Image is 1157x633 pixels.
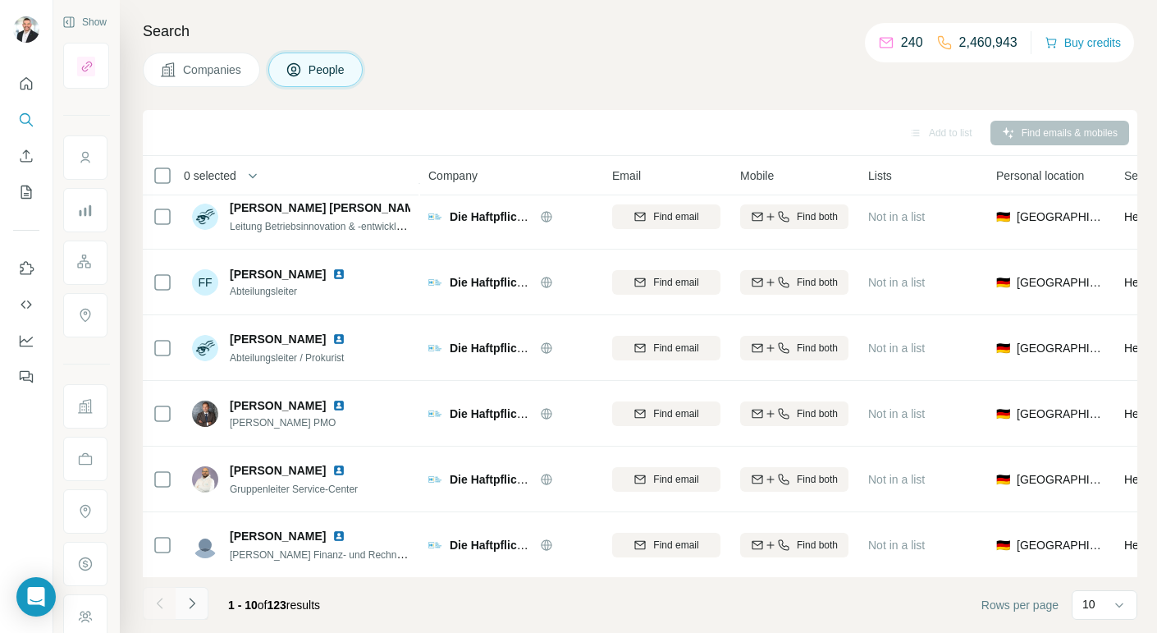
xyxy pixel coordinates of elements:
[797,275,838,290] span: Find both
[192,532,218,558] img: Avatar
[228,599,320,612] span: results
[740,336,848,360] button: Find both
[1017,406,1104,422] span: [GEOGRAPHIC_DATA]
[258,599,268,612] span: of
[1082,596,1095,612] p: 10
[428,473,441,486] img: Logo of Die Haftpflichtkasse VVaG
[996,167,1084,184] span: Personal location
[13,254,39,283] button: Use Surfe on LinkedIn
[653,472,698,487] span: Find email
[13,326,39,355] button: Dashboard
[228,599,258,612] span: 1 - 10
[1017,537,1104,553] span: [GEOGRAPHIC_DATA]
[230,548,446,561] span: [PERSON_NAME] Finanz- und Rechnungswesen
[1017,274,1104,291] span: [GEOGRAPHIC_DATA]
[428,167,478,184] span: Company
[612,401,720,426] button: Find email
[1124,407,1151,420] span: Head
[868,276,925,289] span: Not in a list
[612,467,720,492] button: Find email
[1124,210,1151,223] span: Head
[797,341,838,355] span: Find both
[450,539,592,552] span: Die Haftpflichtkasse VVaG
[740,270,848,295] button: Find both
[192,401,218,427] img: Avatar
[1017,340,1104,356] span: [GEOGRAPHIC_DATA]
[797,472,838,487] span: Find both
[230,484,358,495] span: Gruppenleiter Service-Center
[797,538,838,553] span: Find both
[612,204,720,229] button: Find email
[1045,31,1121,54] button: Buy credits
[230,352,344,364] span: Abteilungsleiter / Prokurist
[183,62,243,78] span: Companies
[230,200,426,216] span: [PERSON_NAME] [PERSON_NAME]
[1017,471,1104,488] span: [GEOGRAPHIC_DATA]
[740,204,848,229] button: Find both
[332,464,345,477] img: LinkedIn logo
[428,539,441,552] img: Logo of Die Haftpflichtkasse VVaG
[740,167,774,184] span: Mobile
[192,269,218,296] div: FF
[332,268,345,281] img: LinkedIn logo
[16,577,56,617] div: Open Intercom Messenger
[868,210,925,223] span: Not in a list
[1124,473,1151,486] span: Head
[268,599,286,612] span: 123
[230,415,365,430] span: [PERSON_NAME] PMO
[1017,209,1104,225] span: [GEOGRAPHIC_DATA]
[996,274,1010,291] span: 🇩🇪
[653,275,698,290] span: Find email
[868,539,925,552] span: Not in a list
[653,209,698,224] span: Find email
[450,342,592,355] span: Die Haftpflichtkasse VVaG
[740,401,848,426] button: Find both
[797,406,838,421] span: Find both
[996,340,1010,356] span: 🇩🇪
[868,342,925,355] span: Not in a list
[230,397,326,414] span: [PERSON_NAME]
[230,462,326,479] span: [PERSON_NAME]
[192,335,218,361] img: Avatar
[1124,276,1151,289] span: Head
[981,597,1059,613] span: Rows per page
[901,33,923,53] p: 240
[868,167,892,184] span: Lists
[740,533,848,557] button: Find both
[230,528,326,544] span: [PERSON_NAME]
[428,276,441,289] img: Logo of Die Haftpflichtkasse VVaG
[13,290,39,319] button: Use Surfe API
[13,105,39,135] button: Search
[653,341,698,355] span: Find email
[428,210,441,223] img: Logo of Die Haftpflichtkasse VVaG
[13,141,39,171] button: Enrich CSV
[184,167,236,184] span: 0 selected
[192,466,218,493] img: Avatar
[176,587,208,620] button: Navigate to next page
[612,270,720,295] button: Find email
[13,16,39,43] img: Avatar
[868,473,925,486] span: Not in a list
[13,69,39,99] button: Quick start
[450,473,592,486] span: Die Haftpflichtkasse VVaG
[309,62,346,78] span: People
[51,10,118,34] button: Show
[797,209,838,224] span: Find both
[996,209,1010,225] span: 🇩🇪
[13,177,39,207] button: My lists
[13,362,39,392] button: Feedback
[332,530,345,543] img: LinkedIn logo
[959,33,1018,53] p: 2,460,943
[996,406,1010,422] span: 🇩🇪
[1124,539,1151,552] span: Head
[332,333,345,346] img: LinkedIn logo
[143,20,1137,43] h4: Search
[612,336,720,360] button: Find email
[996,471,1010,488] span: 🇩🇪
[230,219,413,232] span: Leitung Betriebsinnovation & -entwicklung
[450,276,592,289] span: Die Haftpflichtkasse VVaG
[192,204,218,230] img: Avatar
[230,284,365,299] span: Abteilungsleiter
[332,399,345,412] img: LinkedIn logo
[996,537,1010,553] span: 🇩🇪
